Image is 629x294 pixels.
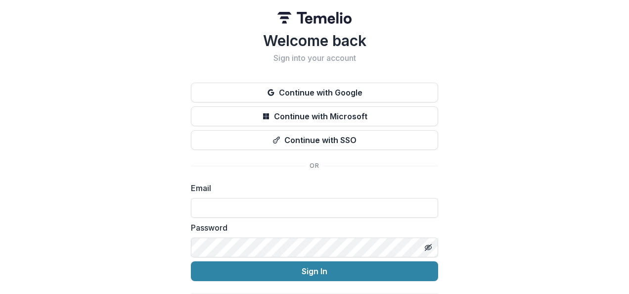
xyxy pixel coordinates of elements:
h1: Welcome back [191,32,438,49]
button: Toggle password visibility [420,240,436,255]
button: Continue with Google [191,83,438,102]
label: Password [191,222,432,234]
h2: Sign into your account [191,53,438,63]
button: Continue with Microsoft [191,106,438,126]
button: Sign In [191,261,438,281]
label: Email [191,182,432,194]
button: Continue with SSO [191,130,438,150]
img: Temelio [277,12,352,24]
